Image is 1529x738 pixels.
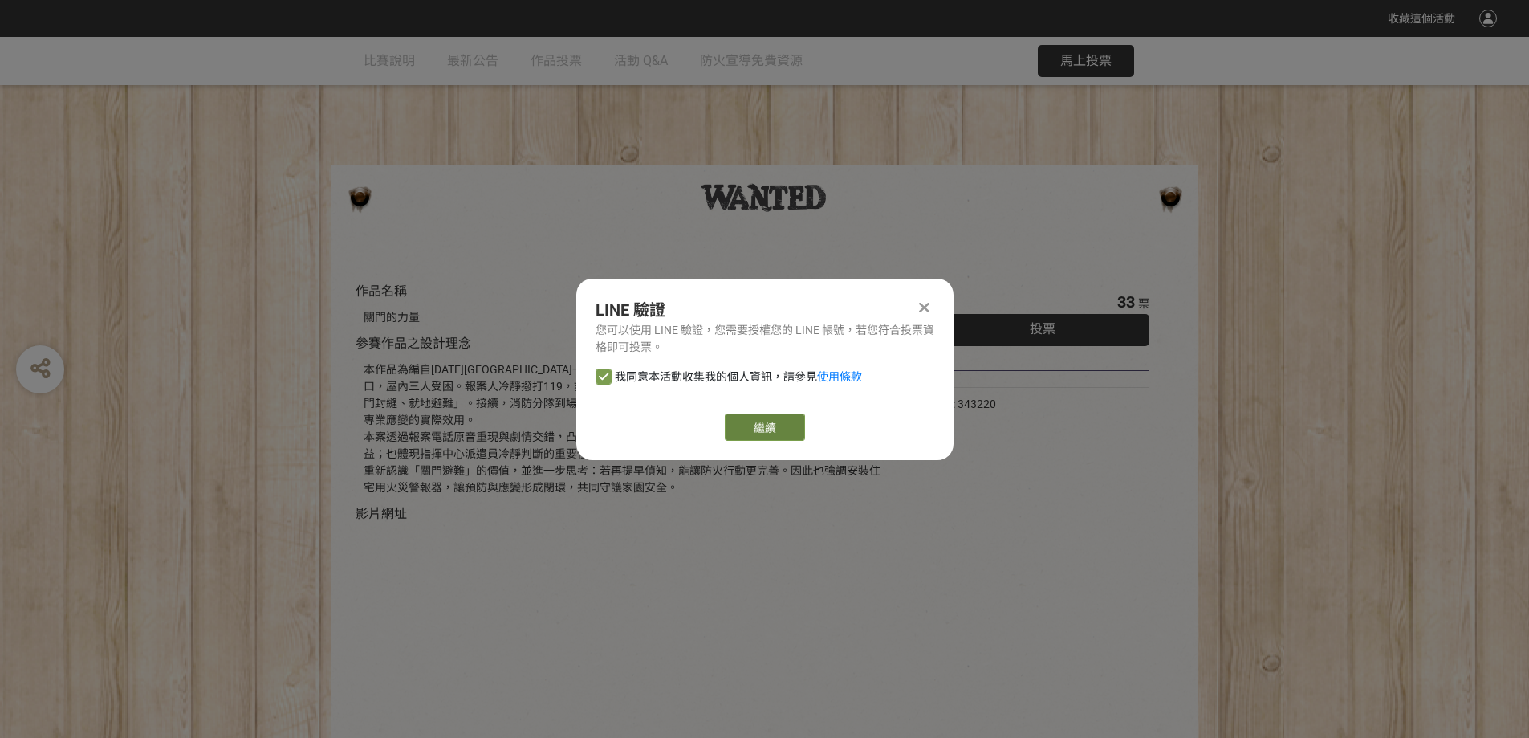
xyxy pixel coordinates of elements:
[614,53,668,68] span: 活動 Q&A
[700,53,803,68] span: 防火宣導免費資源
[364,309,888,326] div: 關門的力量
[356,336,471,351] span: 參賽作品之設計理念
[1060,53,1112,68] span: 馬上投票
[817,370,862,383] a: 使用條款
[531,37,582,85] a: 作品投票
[614,37,668,85] a: 活動 Q&A
[447,37,498,85] a: 最新公告
[1117,292,1135,312] span: 33
[596,322,934,356] div: 您可以使用 LINE 驗證，您需要授權您的 LINE 帳號，若您符合投票資格即可投票。
[1138,297,1149,310] span: 票
[596,298,934,322] div: LINE 驗證
[356,283,407,299] span: 作品名稱
[356,506,407,521] span: 影片網址
[1030,321,1055,336] span: 投票
[725,414,805,441] a: 繼續
[1038,45,1134,77] button: 馬上投票
[615,369,862,385] span: 我同意本活動收集我的個人資訊，請參見
[364,53,415,68] span: 比賽說明
[447,53,498,68] span: 最新公告
[936,398,996,410] span: SID: 343220
[364,361,888,496] div: 本作品為編自[DATE][GEOGRAPHIC_DATA]一件真實發生住宅火警。凌晨時分，現場高溫濃煙封鎖樓梯間出口，屋內三人受困。報案人冷靜撥打119，救災救護指揮中心派遣員即時判斷情勢，明確...
[364,37,415,85] a: 比賽說明
[1388,12,1455,25] span: 收藏這個活動
[700,37,803,85] a: 防火宣導免費資源
[531,53,582,68] span: 作品投票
